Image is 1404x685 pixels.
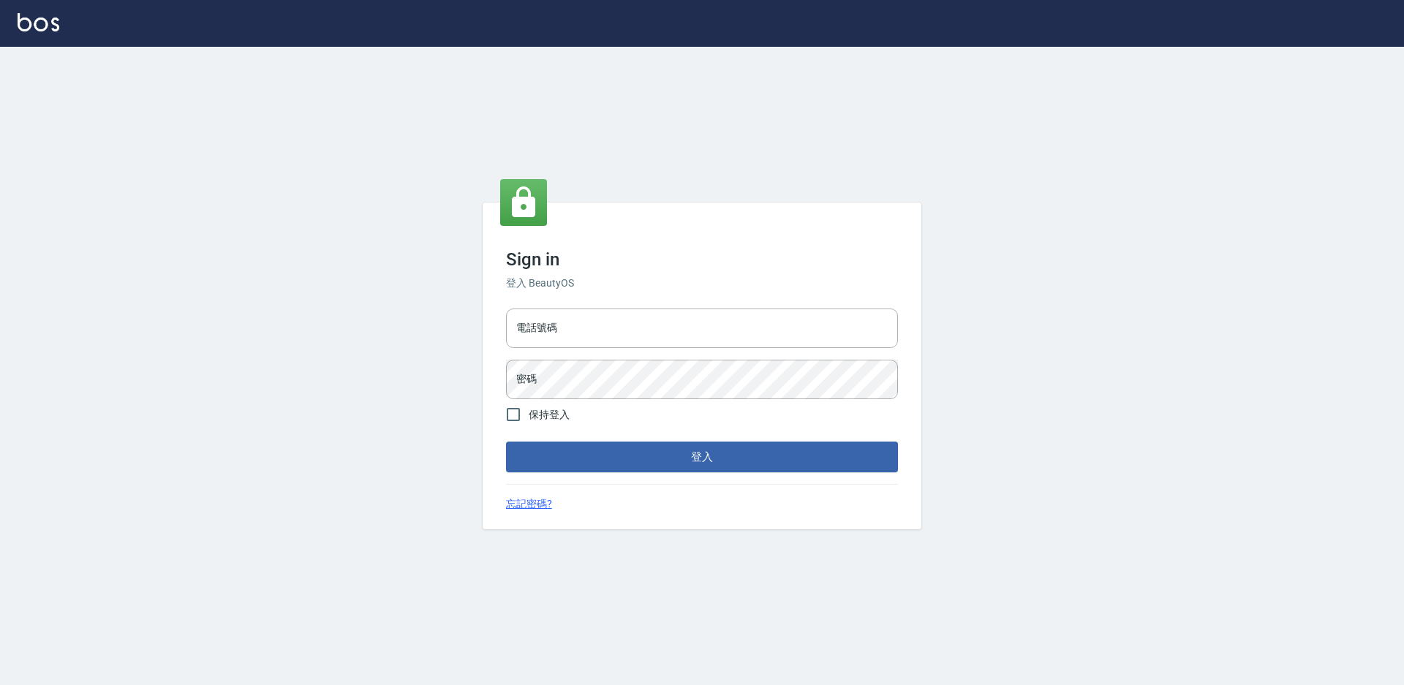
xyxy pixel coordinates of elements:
span: 保持登入 [529,407,570,423]
h6: 登入 BeautyOS [506,276,898,291]
a: 忘記密碼? [506,496,552,512]
button: 登入 [506,442,898,472]
img: Logo [18,13,59,31]
h3: Sign in [506,249,898,270]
